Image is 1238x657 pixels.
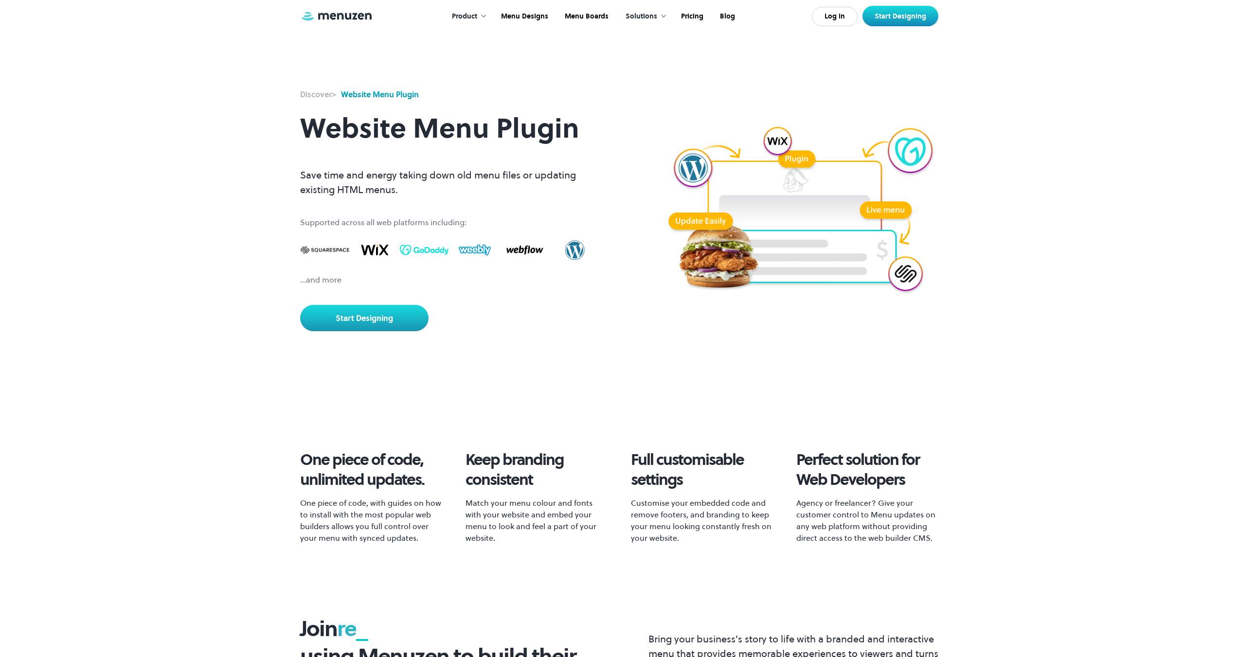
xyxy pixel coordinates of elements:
[300,274,600,285] div: ...and more
[300,305,429,331] a: Start Designing
[626,11,657,22] div: Solutions
[812,7,858,26] a: Log In
[492,1,556,32] a: Menu Designs
[300,497,442,544] p: One piece of code, with guides on how to install with the most popular web builders allows you fu...
[862,6,938,26] a: Start Designing
[556,1,616,32] a: Menu Boards
[341,89,419,100] div: Website Menu Plugin
[631,497,773,544] p: Customise your embedded code and remove footers, and branding to keep your menu looking constantl...
[300,100,600,156] h1: Website Menu Plugin
[631,450,773,490] h3: Full customisable settings
[300,615,588,642] h3: Join
[616,1,672,32] div: Solutions
[300,216,600,228] div: Supported across all web platforms including:
[466,497,608,544] p: Match your menu colour and fonts with your website and embed your menu to look and feel a part of...
[796,450,938,490] h3: Perfect solution for Web Developers
[300,89,336,100] div: >
[711,1,742,32] a: Blog
[442,1,492,32] div: Product
[337,613,356,643] span: re
[452,11,477,22] div: Product
[300,450,442,490] h3: One piece of code, unlimited updates.
[356,613,367,643] span: _
[300,168,600,197] p: Save time and energy taking down old menu files or updating existing HTML menus.
[300,89,332,100] strong: Discover
[672,1,711,32] a: Pricing
[466,450,608,490] h3: Keep branding consistent
[796,497,938,544] p: Agency or freelancer? Give your customer control to Menu updates on any web platform without prov...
